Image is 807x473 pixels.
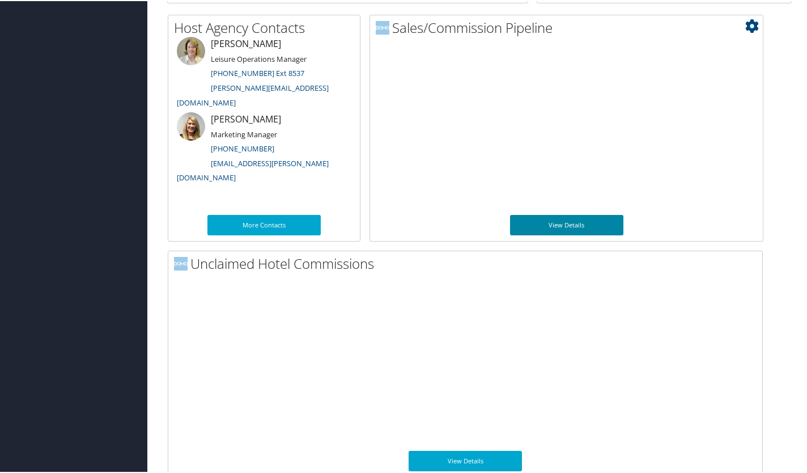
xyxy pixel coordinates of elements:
[174,17,360,36] h2: Host Agency Contacts
[211,142,274,153] a: [PHONE_NUMBER]
[174,253,762,272] h2: Unclaimed Hotel Commissions
[207,214,321,234] a: More Contacts
[376,17,763,36] h2: Sales/Commission Pipeline
[177,36,205,64] img: meredith-price.jpg
[177,157,329,182] a: [EMAIL_ADDRESS][PERSON_NAME][DOMAIN_NAME]
[211,53,307,63] small: Leisure Operations Manager
[177,82,329,107] a: [PERSON_NAME][EMAIL_ADDRESS][DOMAIN_NAME]
[376,20,389,33] img: domo-logo.png
[409,450,522,470] a: View Details
[171,36,357,111] li: [PERSON_NAME]
[211,67,304,77] a: [PHONE_NUMBER] Ext 8537
[171,111,357,187] li: [PERSON_NAME]
[177,111,205,140] img: ali-moffitt.jpg
[510,214,623,234] a: View Details
[211,128,277,138] small: Marketing Manager
[174,256,188,269] img: domo-logo.png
